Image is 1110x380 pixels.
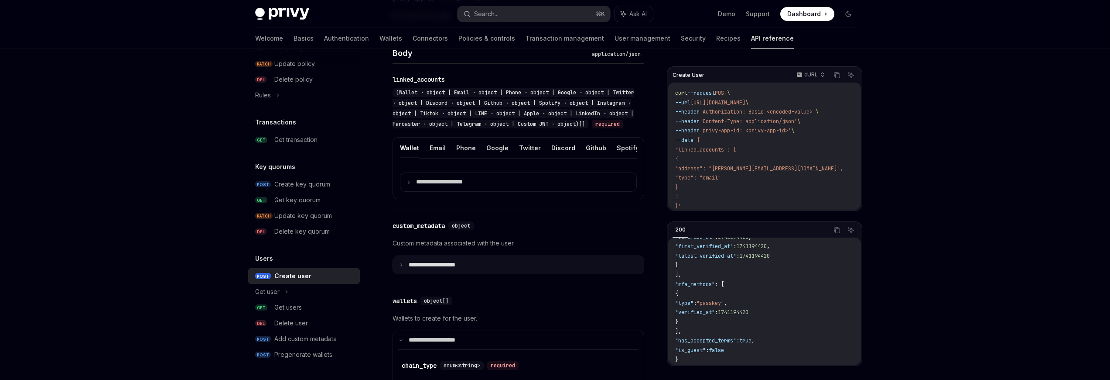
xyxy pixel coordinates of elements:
[393,238,644,249] p: Custom metadata associated with the user.
[816,108,819,115] span: \
[248,192,360,208] a: GETGet key quorum
[255,197,267,204] span: GET
[845,225,857,236] button: Ask AI
[474,9,499,19] div: Search...
[675,318,678,325] span: }
[444,362,480,369] span: enum<string>
[675,174,721,181] span: "type": "email"
[681,28,706,49] a: Security
[687,90,715,97] span: --request
[780,7,834,21] a: Dashboard
[736,252,739,259] span: :
[393,297,417,305] div: wallets
[751,337,755,344] span: ,
[274,271,311,281] div: Create user
[413,28,448,49] a: Connectors
[700,108,816,115] span: 'Authorization: Basic <encoded-value>'
[248,176,360,192] a: POSTCreate key quorum
[294,28,314,49] a: Basics
[675,193,678,200] span: ]
[255,273,271,280] span: POST
[255,213,273,219] span: PATCH
[402,361,437,370] div: chain_type
[551,138,575,158] button: Discord
[700,127,791,134] span: 'privy-app-id: <privy-app-id>'
[727,90,730,97] span: \
[751,28,794,49] a: API reference
[675,300,693,307] span: "type"
[248,132,360,148] a: GETGet transaction
[845,69,857,81] button: Ask AI
[393,313,644,324] p: Wallets to create for the user.
[675,347,706,354] span: "is_guest"
[715,309,718,316] span: :
[248,72,360,87] a: DELDelete policy
[739,337,751,344] span: true
[588,50,644,59] div: application/json
[739,252,770,259] span: 1741194420
[700,118,797,125] span: 'Content-Type: application/json'
[718,234,748,241] span: 1741194420
[724,300,727,307] span: ,
[255,336,271,342] span: POST
[675,234,715,241] span: "verified_at"
[746,10,770,18] a: Support
[393,47,588,59] h4: Body
[675,165,843,172] span: "address": "[PERSON_NAME][EMAIL_ADDRESS][DOMAIN_NAME]",
[675,309,715,316] span: "verified_at"
[709,347,724,354] span: false
[274,318,308,328] div: Delete user
[255,137,267,143] span: GET
[675,262,678,269] span: }
[255,253,273,264] h5: Users
[792,68,829,83] button: cURL
[274,59,315,69] div: Update policy
[458,6,610,22] button: Search...⌘K
[248,331,360,347] a: POSTAdd custom metadata
[675,271,681,278] span: ],
[255,287,280,297] div: Get user
[596,10,605,17] span: ⌘ K
[424,297,448,304] span: object[]
[487,361,519,370] div: required
[274,195,321,205] div: Get key quorum
[274,179,330,190] div: Create key quorum
[804,71,818,78] p: cURL
[767,243,770,250] span: ,
[255,28,283,49] a: Welcome
[675,328,681,335] span: ],
[706,347,709,354] span: :
[715,90,727,97] span: POST
[255,181,271,188] span: POST
[486,138,509,158] button: Google
[715,281,724,288] span: : [
[675,137,693,144] span: --data
[675,99,690,106] span: --url
[716,28,741,49] a: Recipes
[274,135,318,145] div: Get transaction
[787,10,821,18] span: Dashboard
[675,252,736,259] span: "latest_verified_at"
[629,10,647,18] span: Ask AI
[841,7,855,21] button: Toggle dark mode
[379,28,402,49] a: Wallets
[248,208,360,224] a: PATCHUpdate key quorum
[675,243,733,250] span: "first_verified_at"
[255,61,273,67] span: PATCH
[675,118,700,125] span: --header
[675,290,678,297] span: {
[248,56,360,72] a: PATCHUpdate policy
[255,90,271,100] div: Rules
[274,226,330,237] div: Delete key quorum
[675,146,736,153] span: "linked_accounts": [
[324,28,369,49] a: Authentication
[255,117,296,128] h5: Transactions
[831,225,843,236] button: Copy the contents from the code block
[690,99,745,106] span: [URL][DOMAIN_NAME]
[673,225,688,235] div: 200
[675,155,678,162] span: {
[526,28,604,49] a: Transaction management
[255,228,266,235] span: DEL
[615,28,670,49] a: User management
[718,309,748,316] span: 1741194420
